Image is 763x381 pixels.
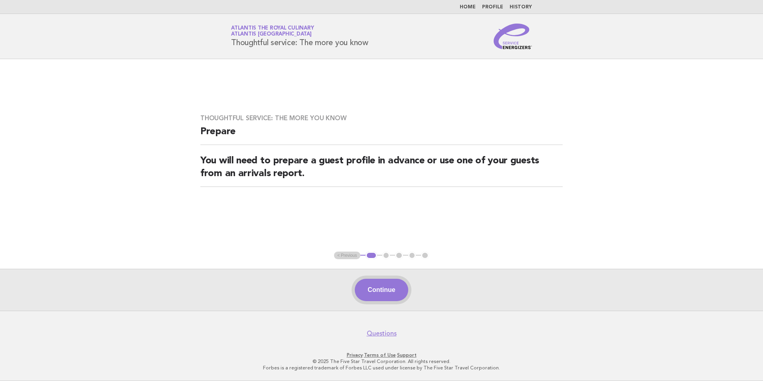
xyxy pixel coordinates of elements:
p: Forbes is a registered trademark of Forbes LLC used under license by The Five Star Travel Corpora... [137,365,626,371]
p: · · [137,352,626,358]
button: 1 [366,252,377,260]
a: History [510,5,532,10]
a: Terms of Use [364,352,396,358]
a: Profile [482,5,503,10]
h3: Thoughtful service: The more you know [200,114,563,122]
a: Privacy [347,352,363,358]
p: © 2025 The Five Star Travel Corporation. All rights reserved. [137,358,626,365]
a: Atlantis the Royal CulinaryAtlantis [GEOGRAPHIC_DATA] [231,26,314,37]
a: Home [460,5,476,10]
h2: You will need to prepare a guest profile in advance or use one of your guests from an arrivals re... [200,155,563,187]
a: Support [397,352,417,358]
button: Continue [355,279,408,301]
h2: Prepare [200,125,563,145]
img: Service Energizers [494,24,532,49]
h1: Thoughtful service: The more you know [231,26,368,47]
a: Questions [367,329,397,337]
span: Atlantis [GEOGRAPHIC_DATA] [231,32,312,37]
